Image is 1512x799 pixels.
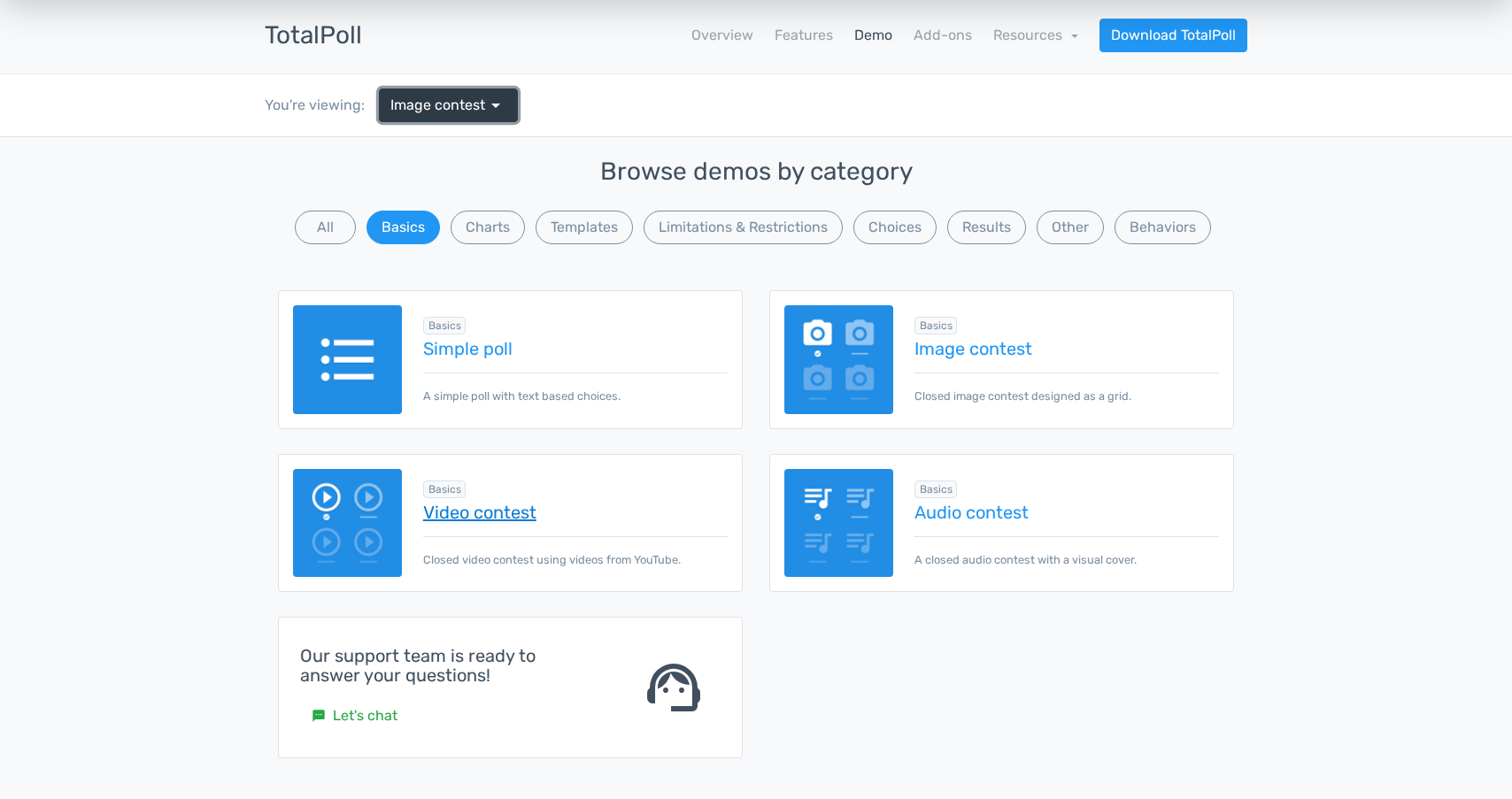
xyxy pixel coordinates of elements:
[423,373,728,404] p: A simple poll with text based choices.
[473,375,500,383] div: 43.90%
[951,375,977,383] div: 12.80%
[300,646,598,685] h4: Our support team is ready to answer your questions!
[485,95,506,116] span: arrow_drop_down
[914,25,972,46] a: Add-ons
[914,503,1219,522] a: Audio contest
[928,713,947,721] div: 3.13%
[784,305,893,414] img: image-poll.png.webp
[360,682,599,703] span: Strawberry
[390,713,411,721] div: 9.09%
[642,656,706,719] span: support_agent
[423,339,728,358] a: Simple poll
[1037,211,1104,244] button: Other
[913,344,1152,365] span: Banana
[295,211,356,244] button: All
[366,211,440,244] button: Basics
[698,375,721,383] div: 22.12%
[993,27,1078,43] a: Resources
[265,95,379,116] div: You're viewing:
[349,409,611,671] img: strawberry-1180048_1920-500x500.jpg
[913,682,1152,703] span: Peach
[666,713,688,721] div: 8.97%
[636,344,876,365] span: Apple
[901,409,1163,671] img: peach-3314679_1920-500x500.jpg
[379,88,518,122] a: Image contest arrow_drop_down
[293,469,402,578] img: video-poll.png.webp
[914,536,1219,568] p: A closed audio contest with a visual cover.
[914,480,958,498] span: Browse all in Basics
[644,211,843,244] button: Limitations & Restrictions
[300,699,409,733] a: smsLet's chat
[784,469,893,578] img: audio-poll.png.webp
[423,536,728,568] p: Closed video contest using videos from YouTube.
[625,71,887,333] img: apple-1776744_1920-500x500.jpg
[914,373,1219,404] p: Closed image contest designed as a grid.
[1115,211,1211,244] button: Behaviors
[423,317,467,334] span: Browse all in Basics
[901,71,1163,333] img: cereal-898073_1920-500x500.jpg
[349,35,1163,57] p: Your favorite fruit?
[423,480,467,498] span: Browse all in Basics
[947,211,1026,244] button: Results
[265,22,362,50] h3: TotalPoll
[312,709,326,723] small: sms
[775,25,833,46] a: Features
[914,317,958,334] span: Browse all in Basics
[278,158,1234,186] h3: Browse demos by category
[293,305,402,414] img: text-poll.png.webp
[536,211,633,244] button: Templates
[853,211,937,244] button: Choices
[1099,19,1247,52] a: Download TotalPoll
[390,95,485,116] span: Image contest
[451,211,525,244] button: Charts
[636,682,876,703] span: Pomegranate
[914,339,1219,358] a: Image contest
[691,25,753,46] a: Overview
[423,503,728,522] a: Video contest
[349,71,611,333] img: fruit-3246127_1920-500x500.jpg
[854,25,892,46] a: Demo
[360,344,599,365] span: Kiwi
[625,409,887,671] img: pomegranate-196800_1920-500x500.jpg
